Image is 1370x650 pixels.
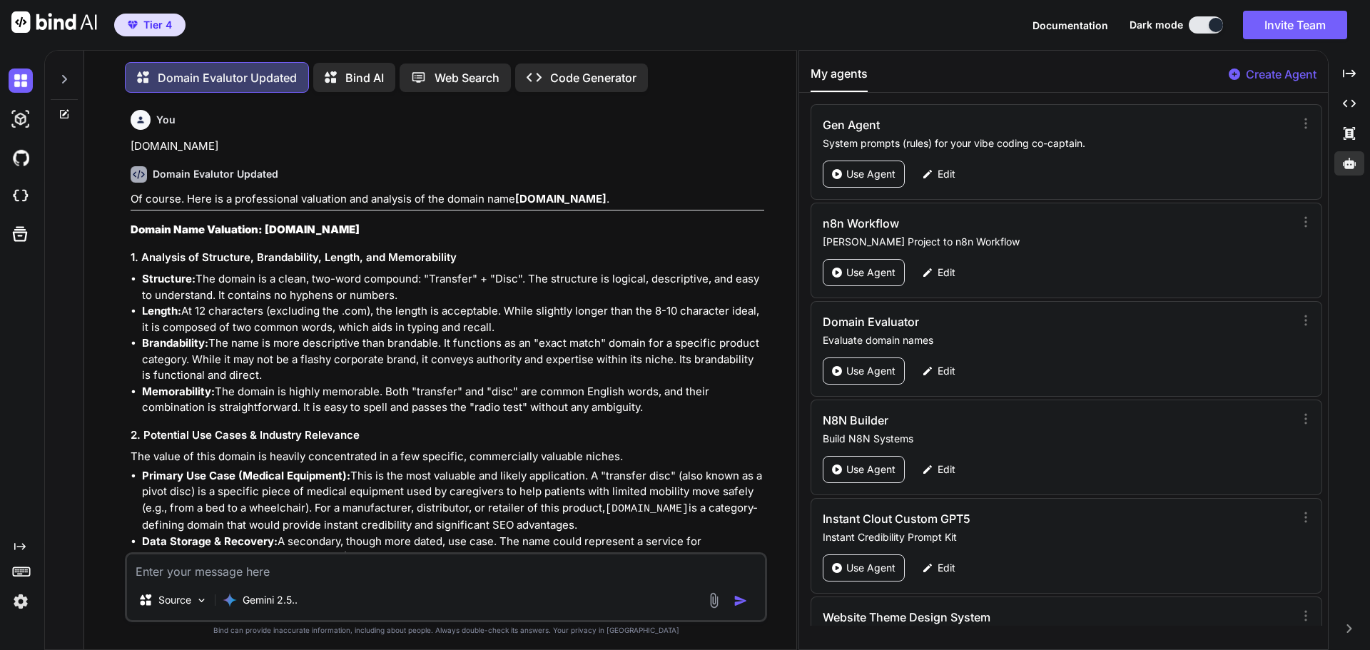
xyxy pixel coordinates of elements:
[158,69,297,86] p: Domain Evalutor Updated
[811,65,868,92] button: My agents
[9,68,33,93] img: darkChat
[131,449,764,465] p: The value of this domain is heavily concentrated in a few specific, commercially valuable niches.
[131,191,764,208] p: Of course. Here is a professional valuation and analysis of the domain name .
[125,625,767,636] p: Bind can provide inaccurate information, including about people. Always double-check its answers....
[435,69,499,86] p: Web Search
[142,303,764,335] li: At 12 characters (excluding the .com), the length is acceptable. While slightly longer than the 8...
[823,412,1149,429] h3: N8N Builder
[142,468,764,534] li: This is the most valuable and likely application. A "transfer disc" (also known as a pivot disc) ...
[1130,18,1183,32] span: Dark mode
[243,593,298,607] p: Gemini 2.5..
[823,215,1149,232] h3: n8n Workflow
[142,335,764,384] li: The name is more descriptive than brandable. It functions as an "exact match" domain for a specif...
[156,113,176,127] h6: You
[153,167,278,181] h6: Domain Evalutor Updated
[143,18,172,32] span: Tier 4
[131,427,764,444] h3: 2. Potential Use Cases & Industry Relevance
[196,594,208,606] img: Pick Models
[823,333,1289,347] p: Evaluate domain names
[605,503,689,515] code: [DOMAIN_NAME]
[142,384,764,416] li: The domain is highly memorable. Both "transfer" and "disc" are common English words, and their co...
[142,385,215,398] strong: Memorability:
[823,116,1149,133] h3: Gen Agent
[823,136,1289,151] p: System prompts (rules) for your vibe coding co-captain.
[1243,11,1347,39] button: Invite Team
[938,167,955,181] p: Edit
[515,192,607,205] strong: [DOMAIN_NAME]
[846,561,895,575] p: Use Agent
[158,593,191,607] p: Source
[823,235,1289,249] p: [PERSON_NAME] Project to n8n Workflow
[142,534,278,548] strong: Data Storage & Recovery:
[128,21,138,29] img: premium
[823,510,1149,527] h3: Instant Clout Custom GPT5
[131,250,764,266] h3: 1. Analysis of Structure, Brandability, Length, and Memorability
[345,69,384,86] p: Bind AI
[223,593,237,607] img: Gemini 2.5 Pro
[846,462,895,477] p: Use Agent
[823,432,1289,446] p: Build N8N Systems
[131,223,360,236] strong: Domain Name Valuation: [DOMAIN_NAME]
[846,364,895,378] p: Use Agent
[938,462,955,477] p: Edit
[142,271,764,303] li: The domain is a clean, two-word compound: "Transfer" + "Disc". The structure is logical, descript...
[1246,66,1316,83] p: Create Agent
[9,107,33,131] img: darkAi-studio
[823,609,1149,626] h3: Website Theme Design System
[1032,18,1108,33] button: Documentation
[142,336,208,350] strong: Brandability:
[938,364,955,378] p: Edit
[938,561,955,575] p: Edit
[142,469,350,482] strong: Primary Use Case (Medical Equipment):
[846,265,895,280] p: Use Agent
[9,184,33,208] img: cloudideIcon
[131,138,764,155] p: [DOMAIN_NAME]
[706,592,722,609] img: attachment
[823,313,1149,330] h3: Domain Evaluator
[9,589,33,614] img: settings
[846,167,895,181] p: Use Agent
[11,11,97,33] img: Bind AI
[142,304,181,318] strong: Length:
[938,265,955,280] p: Edit
[823,530,1289,544] p: Instant Credibility Prompt Kit
[1032,19,1108,31] span: Documentation
[9,146,33,170] img: githubDark
[550,69,636,86] p: Code Generator
[142,534,764,566] li: A secondary, though more dated, use case. The name could represent a service for transferring dat...
[142,272,196,285] strong: Structure:
[734,594,748,608] img: icon
[114,14,186,36] button: premiumTier 4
